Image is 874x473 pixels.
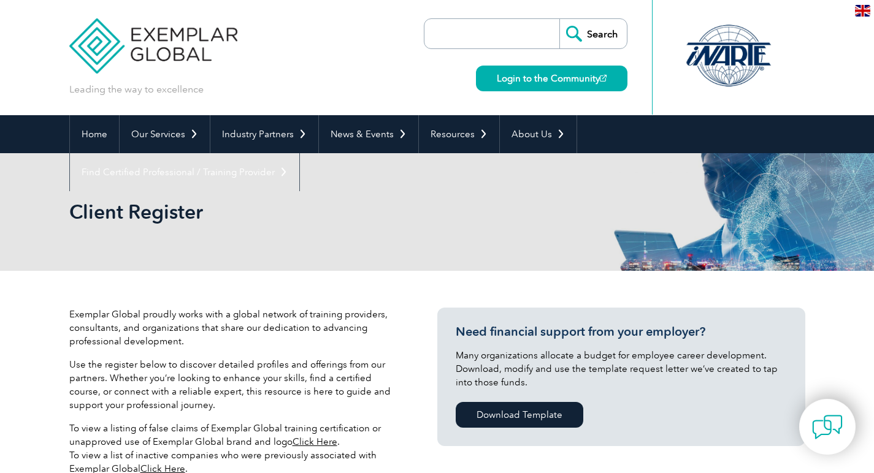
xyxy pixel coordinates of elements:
[456,324,787,339] h3: Need financial support from your employer?
[476,66,627,91] a: Login to the Community
[69,308,401,348] p: Exemplar Global proudly works with a global network of training providers, consultants, and organ...
[855,5,870,17] img: en
[600,75,607,81] img: open_square.png
[456,402,583,428] a: Download Template
[456,349,787,389] p: Many organizations allocate a budget for employee career development. Download, modify and use th...
[210,115,318,153] a: Industry Partners
[70,115,119,153] a: Home
[69,358,401,412] p: Use the register below to discover detailed profiles and offerings from our partners. Whether you...
[559,19,627,48] input: Search
[69,202,585,222] h2: Client Register
[419,115,499,153] a: Resources
[70,153,299,191] a: Find Certified Professional / Training Provider
[319,115,418,153] a: News & Events
[500,115,577,153] a: About Us
[69,83,204,96] p: Leading the way to excellence
[120,115,210,153] a: Our Services
[293,436,337,447] a: Click Here
[812,412,843,442] img: contact-chat.png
